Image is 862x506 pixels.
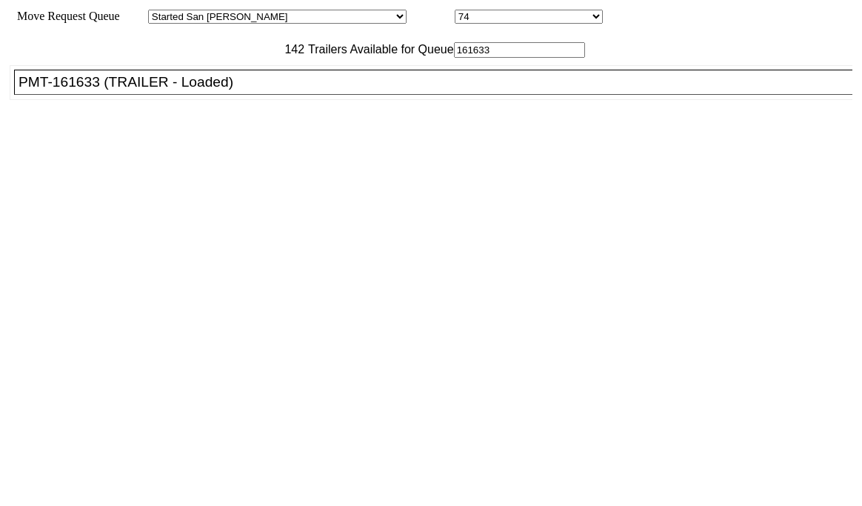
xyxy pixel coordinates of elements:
span: 142 [277,43,304,56]
span: Trailers Available for Queue [304,43,454,56]
span: Move Request Queue [10,10,120,22]
div: PMT-161633 (TRAILER - Loaded) [19,74,861,90]
span: Area [122,10,145,22]
span: Location [410,10,452,22]
input: Filter Available Trailers [454,42,585,58]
